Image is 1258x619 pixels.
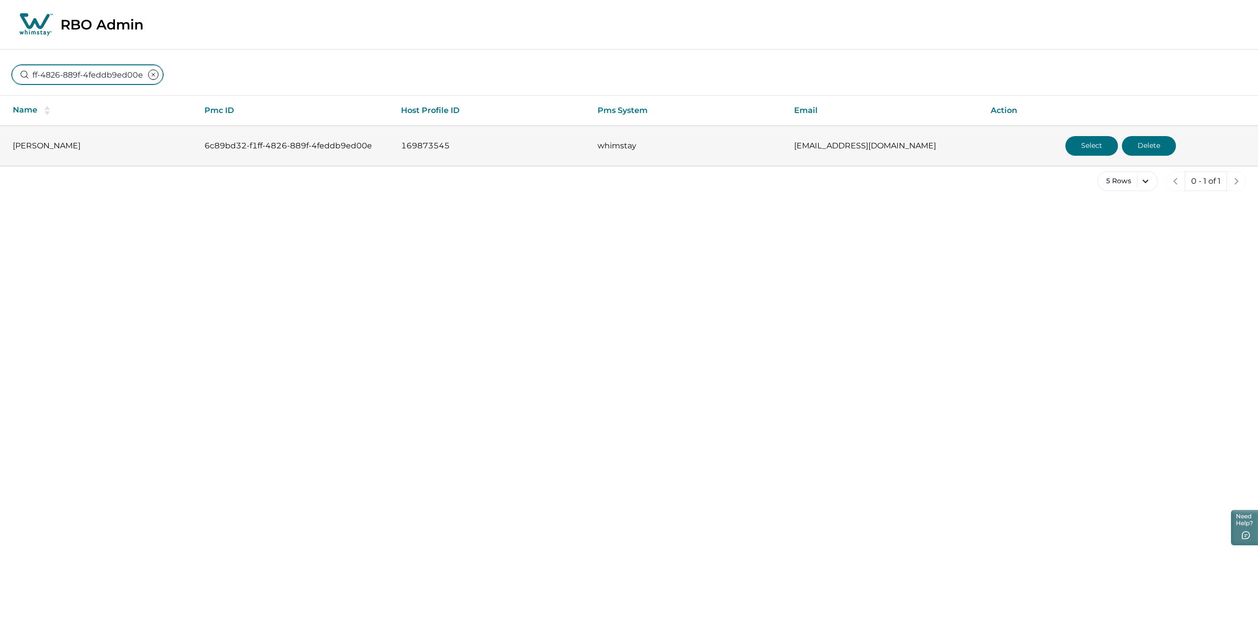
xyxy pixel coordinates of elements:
[786,96,983,126] th: Email
[1065,136,1118,156] button: Select
[13,141,189,151] p: [PERSON_NAME]
[1185,171,1227,191] button: 0 - 1 of 1
[393,96,590,126] th: Host Profile ID
[590,96,786,126] th: Pms System
[197,96,393,126] th: Pmc ID
[12,65,163,84] input: Search by pmc name
[598,141,778,151] p: whimstay
[983,96,1258,126] th: Action
[204,141,385,151] p: 6c89bd32-f1ff-4826-889f-4feddb9ed00e
[794,141,975,151] p: [EMAIL_ADDRESS][DOMAIN_NAME]
[401,141,582,151] p: 169873545
[1191,176,1221,186] p: 0 - 1 of 1
[37,106,57,115] button: sorting
[1122,136,1176,156] button: Delete
[1227,171,1246,191] button: next page
[143,65,163,84] button: clear input
[60,16,143,33] p: RBO Admin
[1166,171,1185,191] button: previous page
[1097,171,1158,191] button: 5 Rows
